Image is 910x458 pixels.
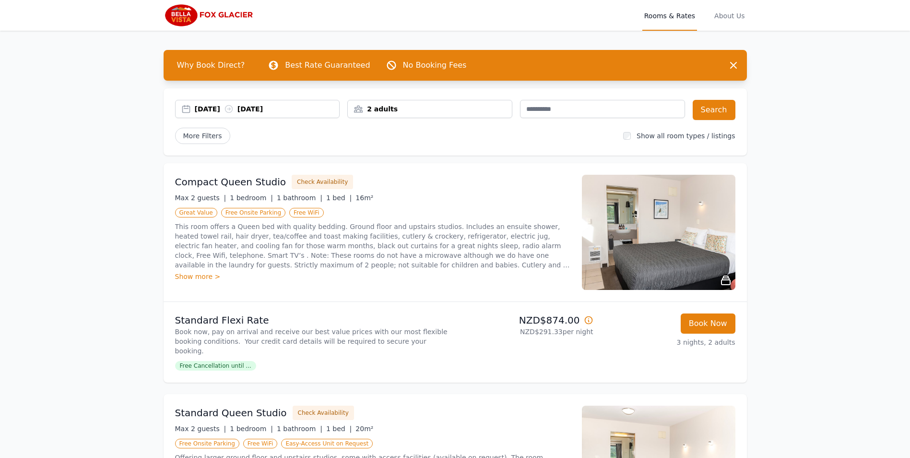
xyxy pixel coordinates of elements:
[277,194,322,202] span: 1 bathroom |
[175,406,287,420] h3: Standard Queen Studio
[175,327,451,356] p: Book now, pay on arrival and receive our best value prices with our most flexible booking conditi...
[459,313,593,327] p: NZD$874.00
[175,272,570,281] div: Show more >
[459,327,593,337] p: NZD$291.33 per night
[289,208,324,217] span: Free WiFi
[230,194,273,202] span: 1 bedroom |
[175,439,239,448] span: Free Onsite Parking
[175,194,226,202] span: Max 2 guests |
[348,104,512,114] div: 2 adults
[293,406,354,420] button: Check Availability
[681,313,735,334] button: Book Now
[355,425,373,433] span: 20m²
[175,208,217,217] span: Great Value
[281,439,373,448] span: Easy-Access Unit on Request
[326,425,352,433] span: 1 bed |
[195,104,340,114] div: [DATE] [DATE]
[175,361,256,371] span: Free Cancellation until ...
[277,425,322,433] span: 1 bathroom |
[355,194,373,202] span: 16m²
[175,425,226,433] span: Max 2 guests |
[637,132,735,140] label: Show all room types / listings
[175,222,570,270] p: This room offers a Queen bed with quality bedding. Ground floor and upstairs studios. Includes an...
[326,194,352,202] span: 1 bed |
[230,425,273,433] span: 1 bedroom |
[221,208,285,217] span: Free Onsite Parking
[601,337,735,347] p: 3 nights, 2 adults
[169,56,253,75] span: Why Book Direct?
[693,100,735,120] button: Search
[292,175,353,189] button: Check Availability
[285,60,370,71] p: Best Rate Guaranteed
[164,4,256,27] img: Bella Vista Fox Glacier
[175,313,451,327] p: Standard Flexi Rate
[175,175,286,189] h3: Compact Queen Studio
[175,128,230,144] span: More Filters
[243,439,278,448] span: Free WiFi
[403,60,467,71] p: No Booking Fees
